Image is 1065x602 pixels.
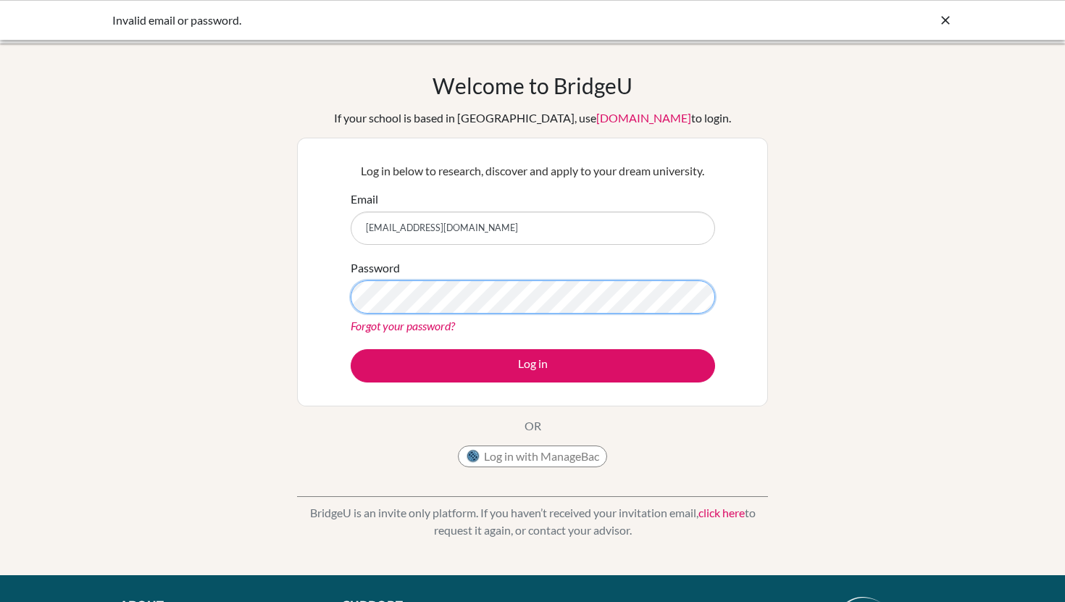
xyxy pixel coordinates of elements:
div: Invalid email or password. [112,12,735,29]
a: [DOMAIN_NAME] [596,111,691,125]
p: Log in below to research, discover and apply to your dream university. [351,162,715,180]
a: click here [698,506,745,519]
div: If your school is based in [GEOGRAPHIC_DATA], use to login. [334,109,731,127]
label: Password [351,259,400,277]
h1: Welcome to BridgeU [433,72,632,99]
p: BridgeU is an invite only platform. If you haven’t received your invitation email, to request it ... [297,504,768,539]
a: Forgot your password? [351,319,455,333]
button: Log in with ManageBac [458,446,607,467]
label: Email [351,191,378,208]
p: OR [525,417,541,435]
button: Log in [351,349,715,382]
